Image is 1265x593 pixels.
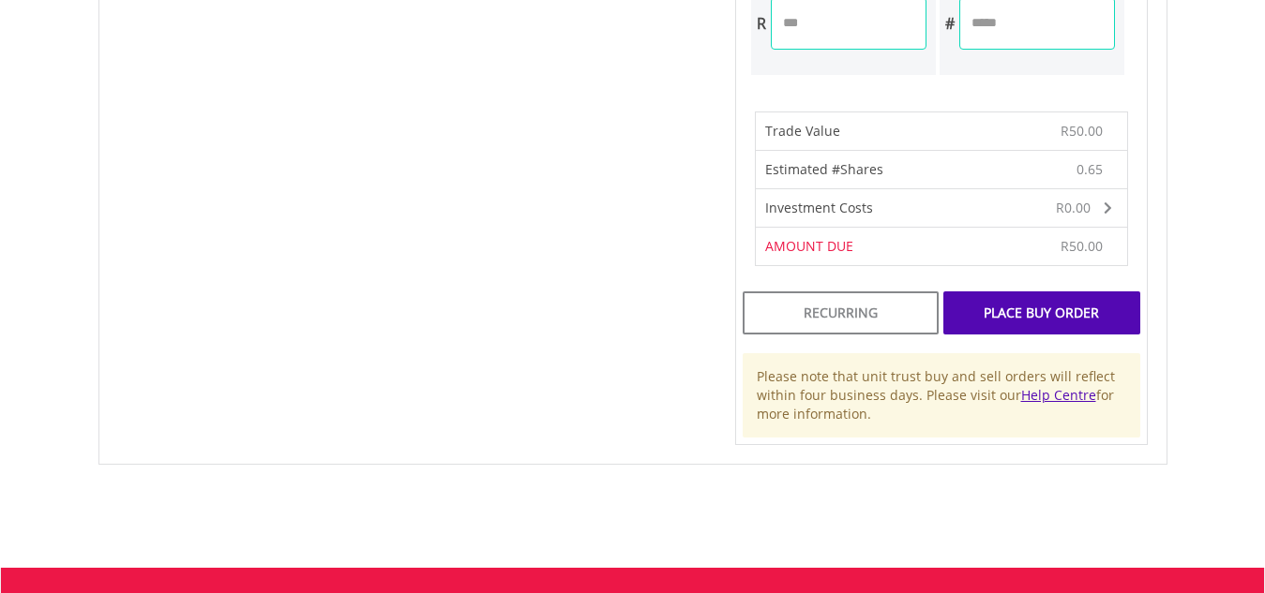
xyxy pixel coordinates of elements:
a: Help Centre [1021,386,1096,404]
span: Investment Costs [765,199,873,216]
div: Place Buy Order [943,291,1139,334]
span: Estimated #Shares [765,160,883,178]
div: Recurring [743,291,939,334]
span: R0.00 [1056,199,1091,216]
span: Trade Value [765,122,840,140]
span: R50.00 [1061,237,1103,255]
span: R50.00 [1061,122,1103,140]
span: 0.65 [1077,160,1103,179]
span: AMOUNT DUE [765,237,853,255]
div: Please note that unit trust buy and sell orders will reflect within four business days. Please vi... [743,353,1140,437]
